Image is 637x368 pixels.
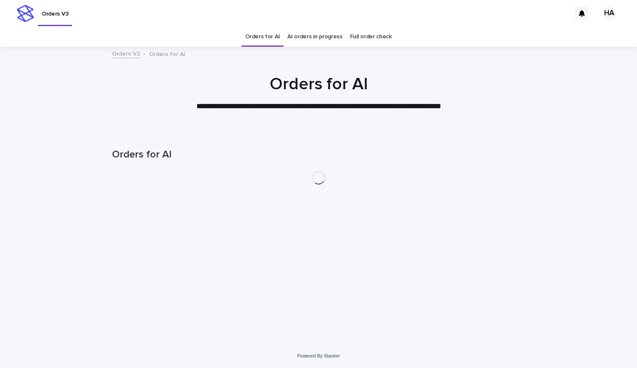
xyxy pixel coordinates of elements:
a: Powered By Stacker [297,353,340,358]
a: Orders V3 [112,48,140,58]
div: HA [602,7,616,20]
a: AI orders in progress [287,27,343,47]
a: Orders for AI [245,27,280,47]
h1: Orders for AI [112,149,525,161]
a: Full order check [350,27,392,47]
h1: Orders for AI [112,74,525,94]
img: stacker-logo-s-only.png [17,5,34,22]
p: Orders for AI [149,49,185,58]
